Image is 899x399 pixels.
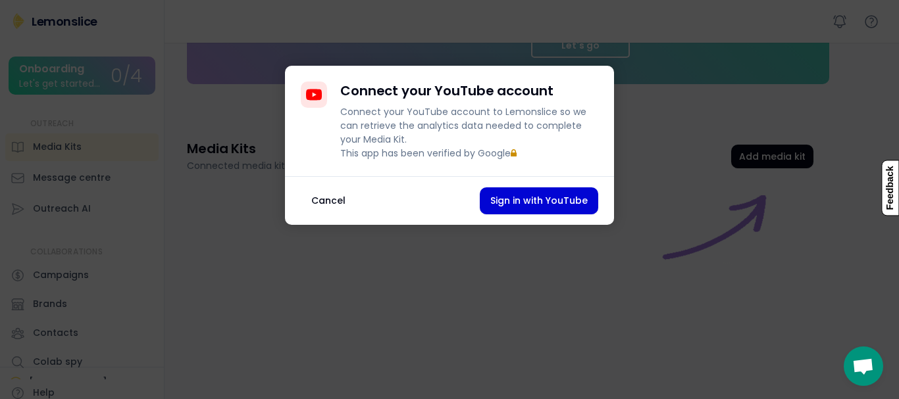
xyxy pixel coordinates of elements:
[844,346,883,386] div: Open chat
[480,187,598,214] button: Sign in with YouTube
[340,82,553,100] h4: Connect your YouTube account
[301,187,356,214] button: Cancel
[306,87,322,103] img: YouTubeIcon.svg
[340,105,598,160] div: Connect your YouTube account to Lemonslice so we can retrieve the analytics data needed to comple...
